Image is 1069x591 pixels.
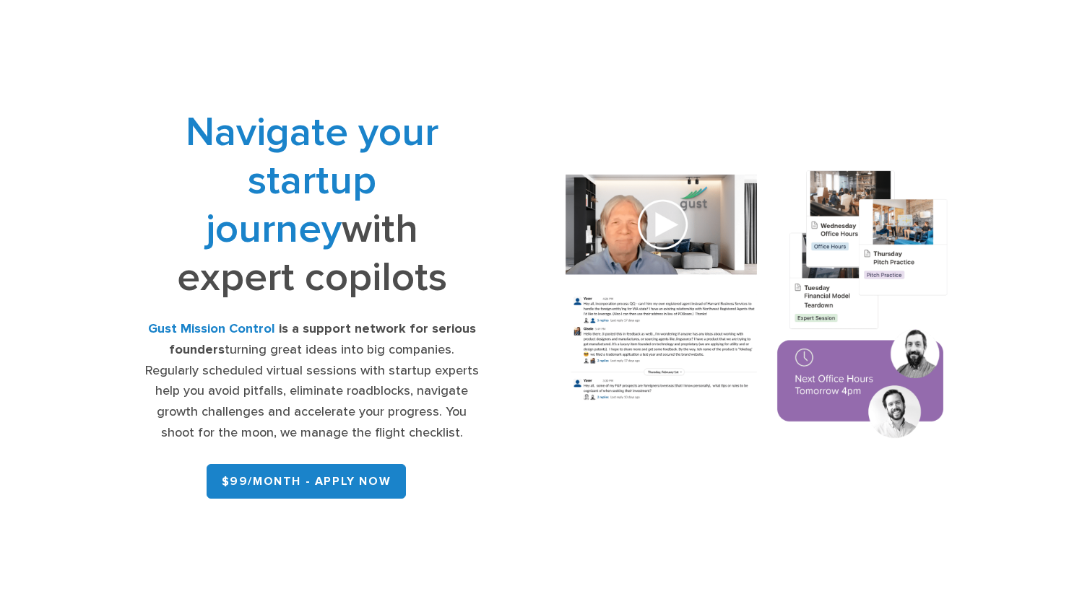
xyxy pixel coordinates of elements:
div: turning great ideas into big companies. Regularly scheduled virtual sessions with startup experts... [143,319,482,444]
strong: is a support network for serious founders [169,321,476,357]
h1: with expert copilots [143,108,482,302]
a: $99/month - APPLY NOW [207,464,407,499]
span: Navigate your startup journey [186,108,438,253]
strong: Gust Mission Control [148,321,275,336]
img: Composition of calendar events, a video call presentation, and chat rooms [545,155,969,458]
